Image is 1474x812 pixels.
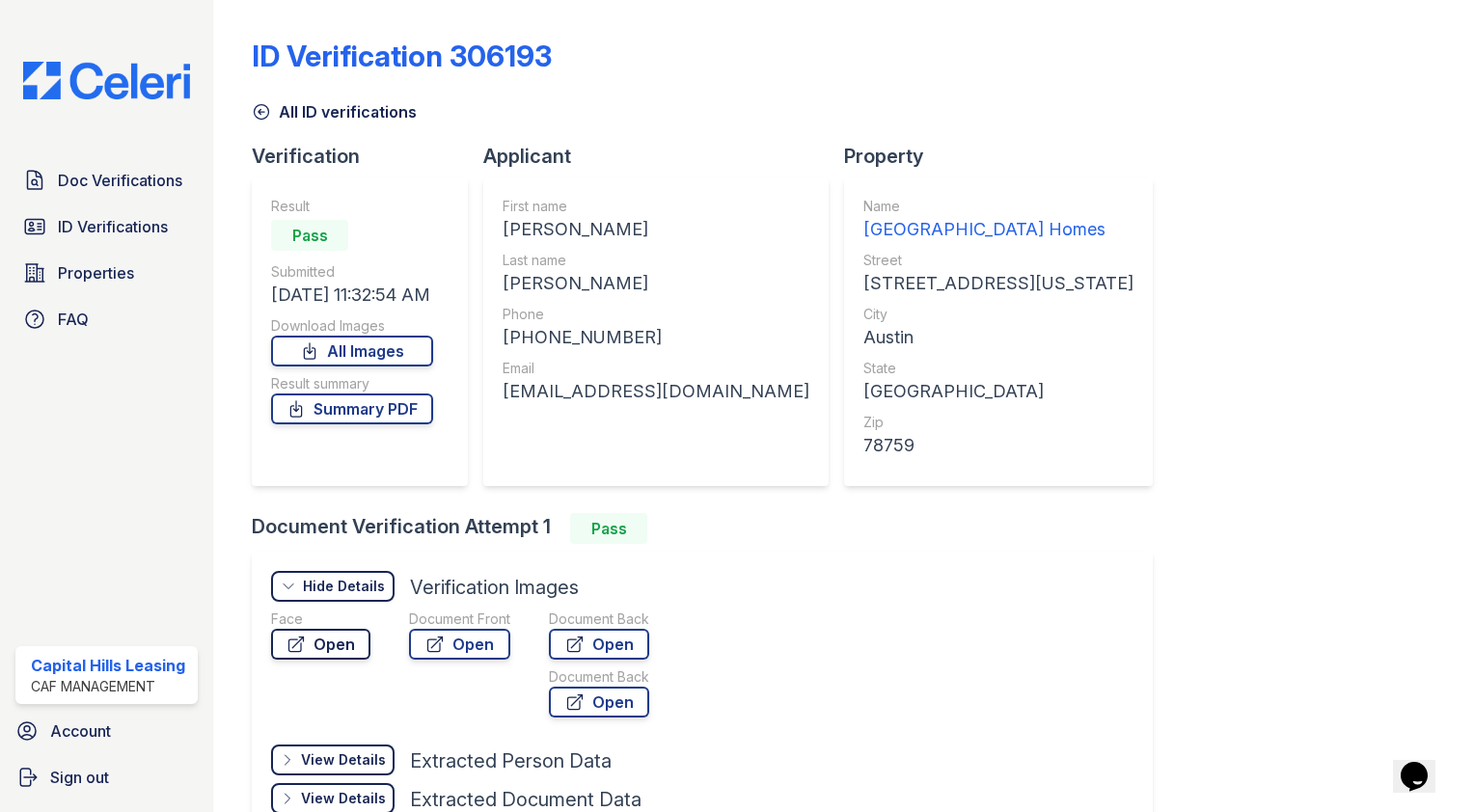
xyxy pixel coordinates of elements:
[549,609,649,629] div: Document Back
[503,359,809,378] div: Email
[503,378,809,405] div: [EMAIL_ADDRESS][DOMAIN_NAME]
[271,316,433,336] div: Download Images
[50,766,109,789] span: Sign out
[549,687,649,717] a: Open
[58,261,134,284] span: Properties
[271,393,433,424] a: Summary PDF
[549,629,649,660] a: Open
[301,750,386,770] div: View Details
[8,758,205,797] a: Sign out
[15,207,198,246] a: ID Verifications
[271,609,370,629] div: Face
[252,143,483,170] div: Verification
[863,305,1133,324] div: City
[863,432,1133,459] div: 78759
[58,215,168,238] span: ID Verifications
[252,513,1168,544] div: Document Verification Attempt 1
[8,712,205,750] a: Account
[549,667,649,687] div: Document Back
[570,513,647,544] div: Pass
[301,789,386,808] div: View Details
[409,629,510,660] a: Open
[31,677,185,696] div: CAF Management
[58,169,182,192] span: Doc Verifications
[503,324,809,351] div: [PHONE_NUMBER]
[483,143,844,170] div: Applicant
[15,161,198,200] a: Doc Verifications
[252,39,552,73] div: ID Verification 306193
[410,747,612,774] div: Extracted Person Data
[271,629,370,660] a: Open
[409,609,510,629] div: Document Front
[863,197,1133,216] div: Name
[503,305,809,324] div: Phone
[863,324,1133,351] div: Austin
[863,270,1133,297] div: [STREET_ADDRESS][US_STATE]
[271,197,433,216] div: Result
[15,300,198,338] a: FAQ
[844,143,1168,170] div: Property
[863,197,1133,243] a: Name [GEOGRAPHIC_DATA] Homes
[1393,735,1455,793] iframe: chat widget
[303,577,385,596] div: Hide Details
[58,308,89,331] span: FAQ
[271,374,433,393] div: Result summary
[503,197,809,216] div: First name
[252,100,417,123] a: All ID verifications
[271,262,433,282] div: Submitted
[503,216,809,243] div: [PERSON_NAME]
[410,574,579,601] div: Verification Images
[503,251,809,270] div: Last name
[50,719,111,743] span: Account
[8,62,205,99] img: CE_Logo_Blue-a8612792a0a2168367f1c8372b55b34899dd931a85d93a1a3d3e32e68fde9ad4.png
[863,359,1133,378] div: State
[271,282,433,309] div: [DATE] 11:32:54 AM
[31,654,185,677] div: Capital Hills Leasing
[271,336,433,366] a: All Images
[863,216,1133,243] div: [GEOGRAPHIC_DATA] Homes
[863,251,1133,270] div: Street
[271,220,348,251] div: Pass
[863,378,1133,405] div: [GEOGRAPHIC_DATA]
[863,413,1133,432] div: Zip
[503,270,809,297] div: [PERSON_NAME]
[15,254,198,292] a: Properties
